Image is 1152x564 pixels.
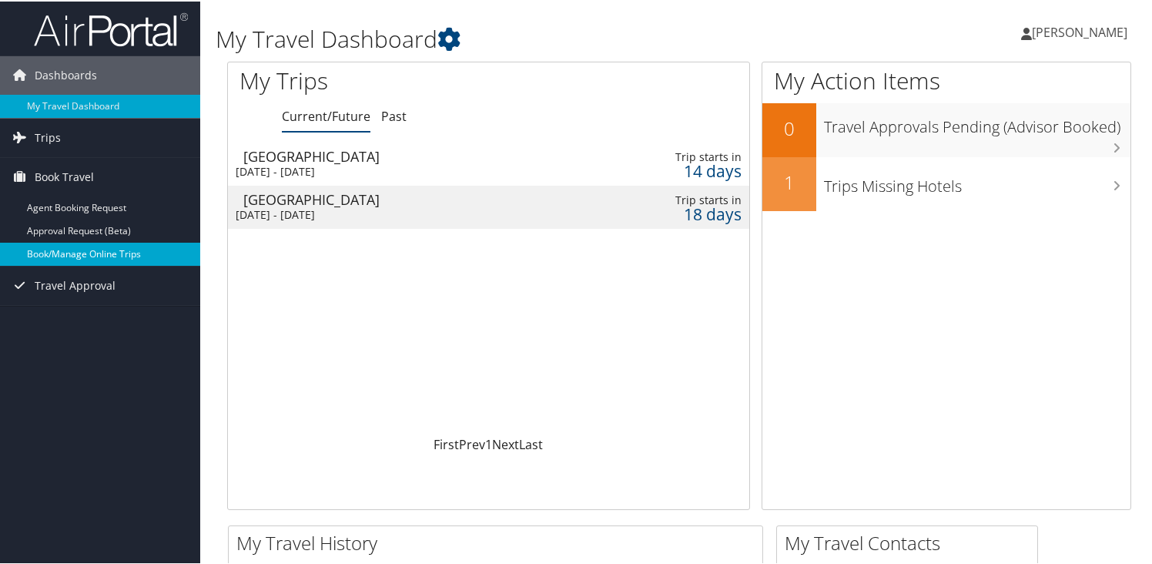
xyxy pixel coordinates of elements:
span: Travel Approval [35,265,116,304]
a: Prev [459,435,485,452]
div: 14 days [627,163,741,176]
a: Past [381,106,407,123]
h1: My Travel Dashboard [216,22,834,54]
span: [PERSON_NAME] [1032,22,1127,39]
a: [PERSON_NAME] [1021,8,1143,54]
a: 0Travel Approvals Pending (Advisor Booked) [762,102,1130,156]
a: Next [492,435,519,452]
div: [DATE] - [DATE] [236,206,564,220]
span: Book Travel [35,156,94,195]
img: airportal-logo.png [34,10,188,46]
a: First [434,435,459,452]
div: [GEOGRAPHIC_DATA] [243,148,572,162]
span: Trips [35,117,61,156]
h2: My Travel History [236,529,762,555]
h1: My Trips [239,63,521,96]
div: Trip starts in [627,192,741,206]
h1: My Action Items [762,63,1130,96]
h2: 1 [762,168,816,194]
div: [GEOGRAPHIC_DATA] [243,191,572,205]
h3: Travel Approvals Pending (Advisor Booked) [824,107,1130,136]
h2: 0 [762,114,816,140]
div: Trip starts in [627,149,741,163]
a: Current/Future [282,106,370,123]
div: 18 days [627,206,741,220]
a: 1 [485,435,492,452]
h2: My Travel Contacts [785,529,1037,555]
h3: Trips Missing Hotels [824,166,1130,196]
div: [DATE] - [DATE] [236,163,564,177]
span: Dashboards [35,55,97,93]
a: 1Trips Missing Hotels [762,156,1130,210]
a: Last [519,435,543,452]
